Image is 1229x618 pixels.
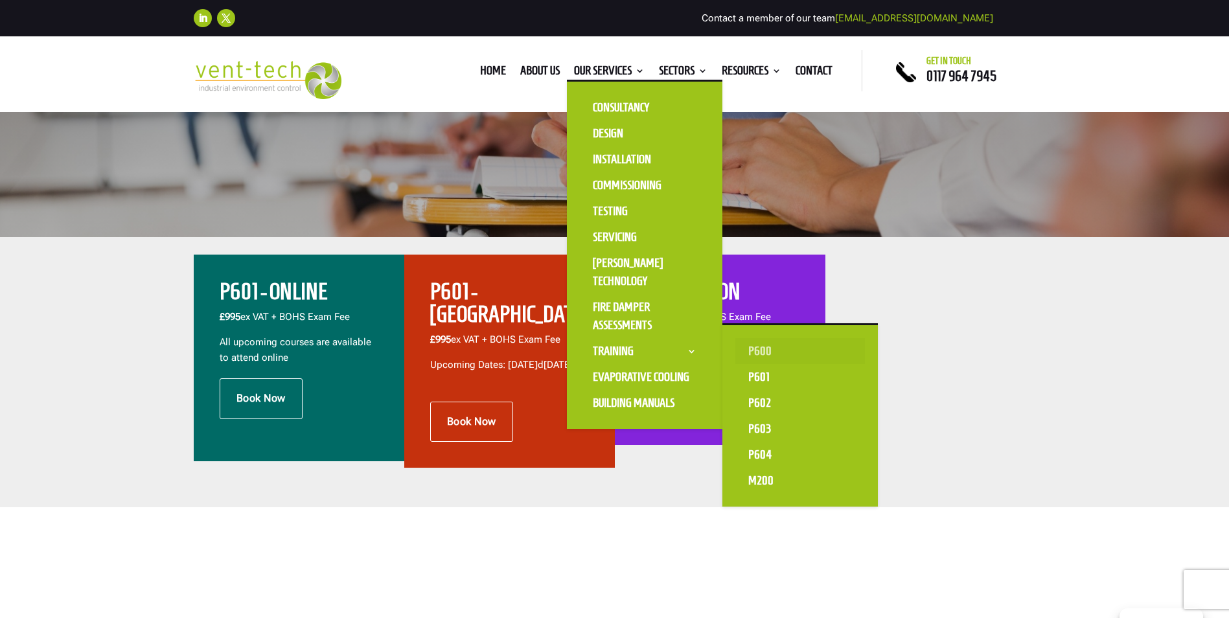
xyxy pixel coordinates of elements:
span: Contact a member of our team [702,12,993,24]
a: P602 [735,390,865,416]
span: All upcoming courses are available to attend online [220,336,371,363]
a: Servicing [580,224,709,250]
a: Installation [580,146,709,172]
a: Resources [722,66,781,80]
a: Our Services [574,66,645,80]
a: [PERSON_NAME] Technology [580,250,709,294]
a: 0117 964 7945 [926,68,996,84]
a: Consultancy [580,95,709,120]
img: 2023-09-27T08_35_16.549ZVENT-TECH---Clear-background [194,61,342,99]
a: Training [580,338,709,364]
p: Upcoming Dates: [DATE]d[DATE]5 [430,358,589,373]
a: P603 [735,416,865,442]
a: Fire Damper Assessments [580,294,709,338]
p: ex VAT + BOHS Exam Fee [220,310,378,335]
a: Sectors [659,66,707,80]
a: P601 [735,364,865,390]
a: P604 [735,442,865,468]
a: Evaporative Cooling [580,364,709,390]
a: M200 [735,468,865,494]
a: Book Now [430,402,513,442]
b: £995 [220,311,240,323]
p: ex VAT + BOHS Exam Fee [430,332,589,358]
a: Home [480,66,506,80]
a: Building Manuals [580,390,709,416]
a: Testing [580,198,709,224]
a: Follow on X [217,9,235,27]
a: P600 [735,338,865,364]
h2: P601 - [GEOGRAPHIC_DATA] [430,280,589,332]
a: [EMAIL_ADDRESS][DOMAIN_NAME] [835,12,993,24]
a: Contact [796,66,833,80]
h2: P601 - ONLINE [220,280,378,310]
a: About us [520,66,560,80]
a: Commissioning [580,172,709,198]
span: £995 [430,334,451,345]
a: Follow on LinkedIn [194,9,212,27]
span: Get in touch [926,56,971,66]
a: Book Now [220,378,303,418]
a: Design [580,120,709,146]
